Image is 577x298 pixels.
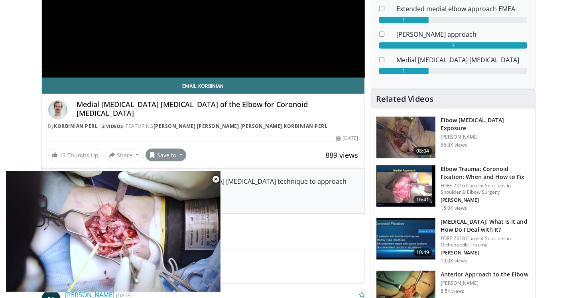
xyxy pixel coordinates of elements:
div: 1 [379,17,429,23]
img: Avatar [48,100,67,119]
a: Korbinian Perl [284,123,328,129]
a: [PERSON_NAME] [PERSON_NAME] [197,123,283,129]
p: FORE 2016 Current Solutions in Shoulder & Elbow Surgery [441,183,530,195]
button: Save to [146,149,186,161]
p: [PERSON_NAME] [441,197,530,203]
video-js: Video Player [6,171,221,292]
a: 08:04 Elbow [MEDICAL_DATA] Exposure [PERSON_NAME] 56.3K views [376,116,530,159]
p: [PERSON_NAME] [441,250,530,256]
span: 10:49 [414,248,433,256]
img: 87bfdc82-efac-4e11-adae-ebe37a6867b8.150x105_q85_crop-smart_upscale.jpg [376,218,435,260]
div: 3 [379,42,527,49]
p: 10.0K views [441,258,467,264]
img: heCDP4pTuni5z6vX4xMDoxOjBrO-I4W8_11.150x105_q85_crop-smart_upscale.jpg [376,117,435,158]
button: Close [208,171,224,188]
a: 2 Videos [99,123,126,130]
div: [DATE] [337,135,358,142]
h3: Elbow Trauma: Coronoid Fixation: When and How to Fix [441,165,530,181]
h4: Related Videos [376,94,433,104]
span: 08:04 [414,147,433,155]
p: 15.0K views [441,205,467,211]
dd: [PERSON_NAME] approach [390,30,533,39]
div: 1 [379,68,429,74]
p: 8.5K views [441,288,464,294]
button: Share [106,149,143,161]
span: 13 [60,151,66,159]
p: [PERSON_NAME] [441,134,530,140]
dd: Medial [MEDICAL_DATA] [MEDICAL_DATA] [390,55,533,65]
h3: Anterior Approach to the Elbow [441,270,528,278]
a: 10:49 [MEDICAL_DATA]: What Is It and How Do I Deal with It? FORE 2018 Current Solutions in Orthop... [376,218,530,264]
span: 889 views [325,150,358,160]
a: 16:41 Elbow Trauma: Coronoid Fixation: When and How to Fix FORE 2016 Current Solutions in Shoulde... [376,165,530,211]
dd: Extended medial elbow approach EMEA [390,4,533,14]
a: [PERSON_NAME] [154,123,196,129]
h3: [MEDICAL_DATA]: What Is It and How Do I Deal with It? [441,218,530,234]
div: By FEATURING , , [48,123,358,130]
p: [PERSON_NAME] [441,280,528,286]
p: FORE 2018 Current Solutions in Orthopaedic Trauma [441,235,530,248]
p: 56.3K views [441,142,467,148]
h3: Elbow [MEDICAL_DATA] Exposure [441,116,530,132]
a: Korbinian Perl [54,123,98,129]
a: 13 Thumbs Up [48,149,102,161]
span: 16:41 [414,196,433,204]
a: Email Korbinian [42,78,365,94]
h4: Medial [MEDICAL_DATA] [MEDICAL_DATA] of the Elbow for Coronoid [MEDICAL_DATA] [77,100,358,117]
img: c335927e-30dc-44db-8b57-1374d2f6c350.150x105_q85_crop-smart_upscale.jpg [376,165,435,207]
